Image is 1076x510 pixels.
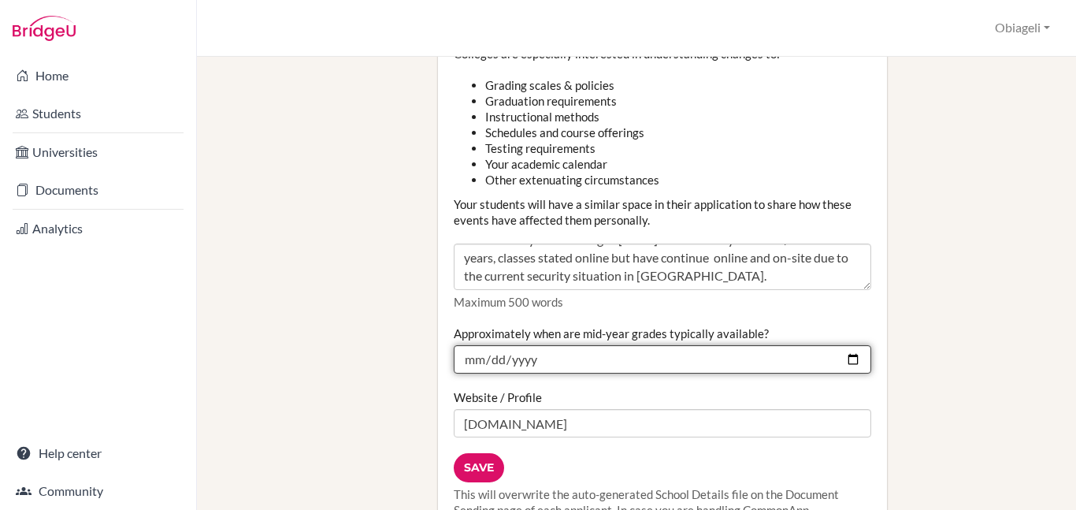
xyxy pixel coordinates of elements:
li: Instructional methods [485,109,871,125]
li: Your academic calendar [485,156,871,172]
li: Grading scales & policies [485,77,871,93]
label: Website / Profile [454,389,542,405]
a: Universities [3,136,193,168]
a: Documents [3,174,193,206]
input: Save [454,453,504,482]
a: Students [3,98,193,129]
li: Other extenuating circumstances [485,172,871,188]
a: Home [3,60,193,91]
p: Maximum 500 words [454,294,871,310]
li: Testing requirements [485,140,871,156]
a: Community [3,475,193,507]
a: Help center [3,437,193,469]
label: Approximately when are mid-year grades typically available? [454,326,769,341]
li: Graduation requirements [485,93,871,109]
button: Obiageli [988,13,1057,43]
textarea: The school was closed in [DATE] to all students and staff but switched to virtual instruction. Th... [454,244,871,291]
li: Schedules and course offerings [485,125,871,140]
img: Bridge-U [13,16,76,41]
a: Analytics [3,213,193,244]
